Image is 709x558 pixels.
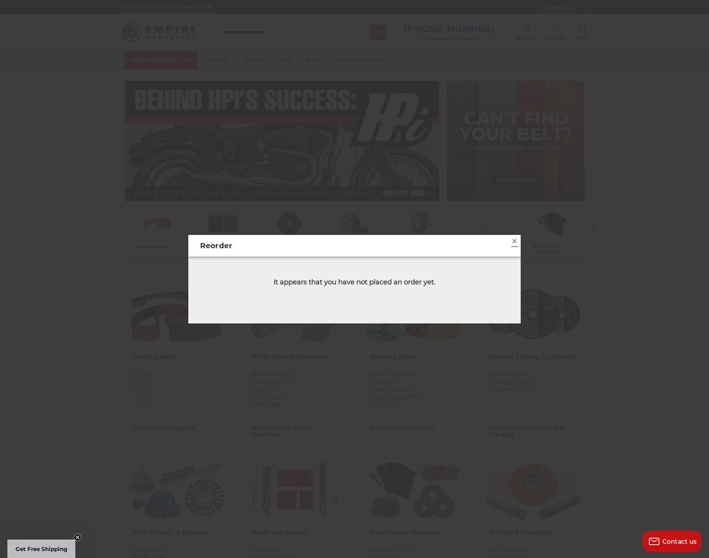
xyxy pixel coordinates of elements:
button: Close teaser [74,534,81,541]
button: Contact us [643,530,702,552]
span: Get Free Shipping [16,545,68,552]
span: × [511,234,518,248]
span: Contact us [662,538,697,545]
p: It appears that you have not placed an order yet. [200,277,509,287]
div: Get Free ShippingClose teaser [7,540,75,558]
h2: Reorder [200,240,322,251]
a: Close [508,235,520,247]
